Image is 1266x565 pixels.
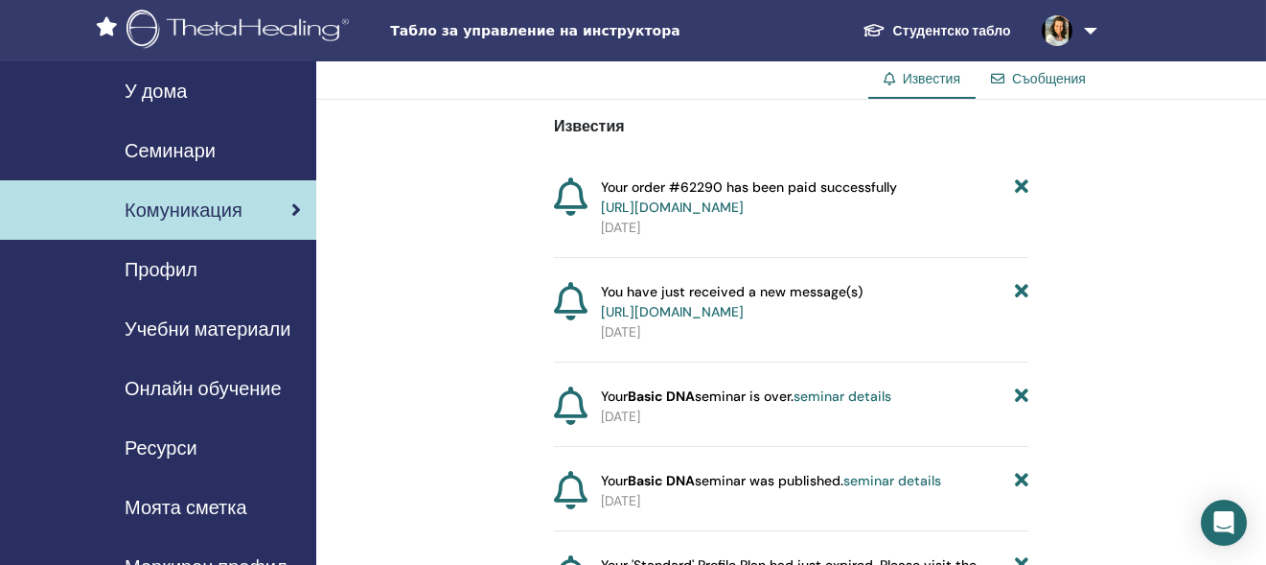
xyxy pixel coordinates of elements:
span: Your seminar is over. [601,387,891,407]
a: seminar details [843,472,941,489]
img: logo.png [127,10,356,53]
strong: Basic DNA [628,472,695,489]
img: default.jpg [1042,15,1072,46]
span: Онлайн обучение [125,374,282,403]
span: Your seminar was published. [601,471,941,491]
span: You have just received a new message(s) [601,282,863,322]
span: Профил [125,255,197,284]
span: Your order #62290 has been paid successfully [601,177,897,218]
p: [DATE] [601,218,1028,238]
span: Известия [903,70,960,87]
p: Известия [554,115,1028,138]
a: Студентско табло [847,13,1026,49]
p: [DATE] [601,407,1028,427]
p: [DATE] [601,491,1028,511]
a: [URL][DOMAIN_NAME] [601,303,744,320]
span: Семинари [125,136,216,165]
span: У дома [125,77,187,106]
span: Учебни материали [125,315,290,343]
img: graduation-cap-white.svg [863,22,886,38]
a: seminar details [794,388,891,405]
p: [DATE] [601,322,1028,342]
strong: Basic DNA [628,388,695,405]
div: Open Intercom Messenger [1201,500,1247,546]
span: Моята сметка [125,493,247,522]
a: Съобщения [1012,70,1086,87]
span: Ресурси [125,434,197,462]
a: [URL][DOMAIN_NAME] [601,199,744,216]
span: Табло за управление на инструктора [390,21,679,41]
span: Комуникация [125,196,242,224]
